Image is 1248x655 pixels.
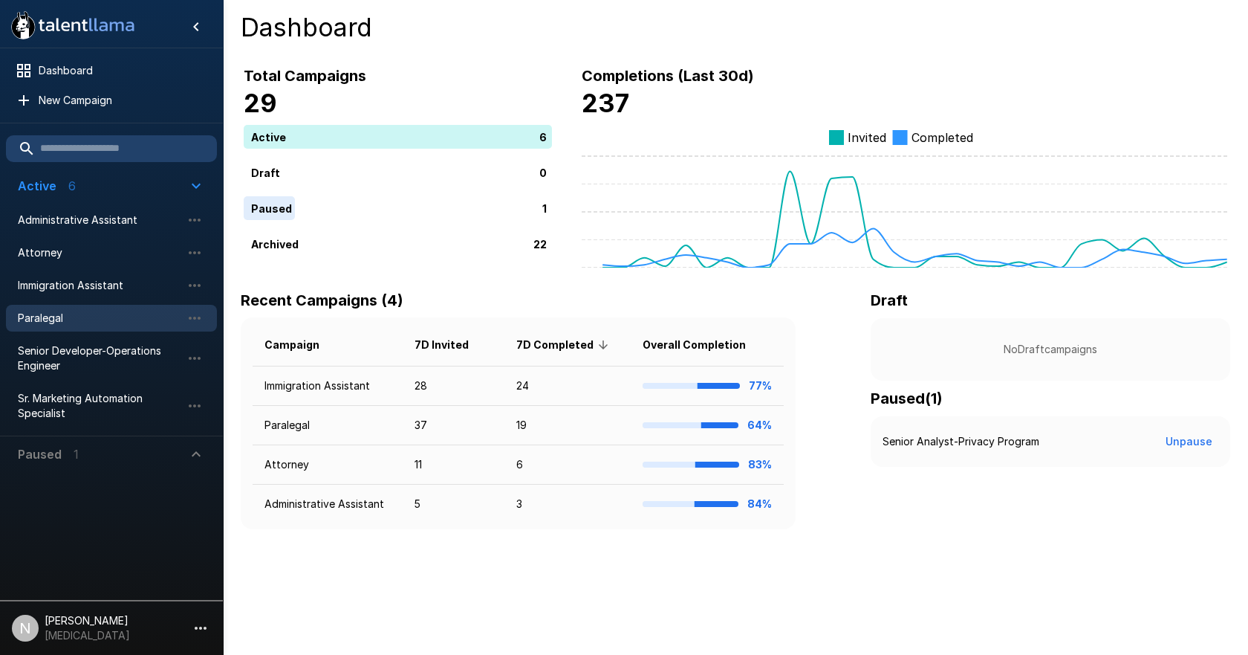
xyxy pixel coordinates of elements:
b: 77% [749,379,772,392]
b: Recent Campaigns (4) [241,291,403,309]
span: Campaign [264,336,339,354]
td: Immigration Assistant [253,367,403,406]
button: Unpause [1160,428,1218,456]
td: 6 [504,445,631,485]
td: 19 [504,406,631,445]
td: Administrative Assistant [253,485,403,524]
p: 0 [539,164,547,180]
p: 22 [533,236,547,251]
td: 11 [403,445,504,485]
p: No Draft campaigns [894,342,1206,357]
td: Paralegal [253,406,403,445]
td: 24 [504,367,631,406]
b: Total Campaigns [244,67,366,85]
b: 83% [748,458,772,471]
b: Completions (Last 30d) [582,67,754,85]
b: 29 [244,88,277,118]
b: 84% [747,497,772,510]
p: 6 [539,129,547,144]
td: 3 [504,485,631,524]
h4: Dashboard [241,12,1230,43]
span: 7D Completed [516,336,613,354]
b: 237 [582,88,629,118]
p: 1 [542,200,547,216]
td: 28 [403,367,504,406]
td: 37 [403,406,504,445]
b: 64% [747,419,772,431]
b: Draft [871,291,908,309]
b: Paused ( 1 ) [871,390,943,407]
p: Senior Analyst-Privacy Program [883,434,1039,449]
span: Overall Completion [643,336,765,354]
td: Attorney [253,445,403,485]
td: 5 [403,485,504,524]
span: 7D Invited [415,336,488,354]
